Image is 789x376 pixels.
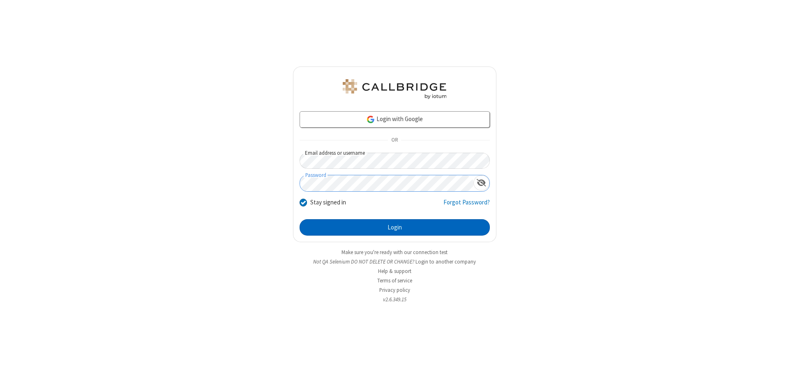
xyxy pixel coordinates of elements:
span: OR [388,135,401,146]
button: Login [300,219,490,236]
img: google-icon.png [366,115,375,124]
a: Help & support [378,268,411,275]
div: Show password [473,175,489,190]
button: Login to another company [415,258,476,266]
a: Make sure you're ready with our connection test [341,249,448,256]
a: Terms of service [377,277,412,284]
img: QA Selenium DO NOT DELETE OR CHANGE [341,79,448,99]
li: Not QA Selenium DO NOT DELETE OR CHANGE? [293,258,496,266]
li: v2.6.349.15 [293,296,496,303]
input: Email address or username [300,153,490,169]
a: Privacy policy [379,287,410,293]
label: Stay signed in [310,198,346,207]
input: Password [300,175,473,191]
a: Forgot Password? [443,198,490,213]
a: Login with Google [300,111,490,128]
